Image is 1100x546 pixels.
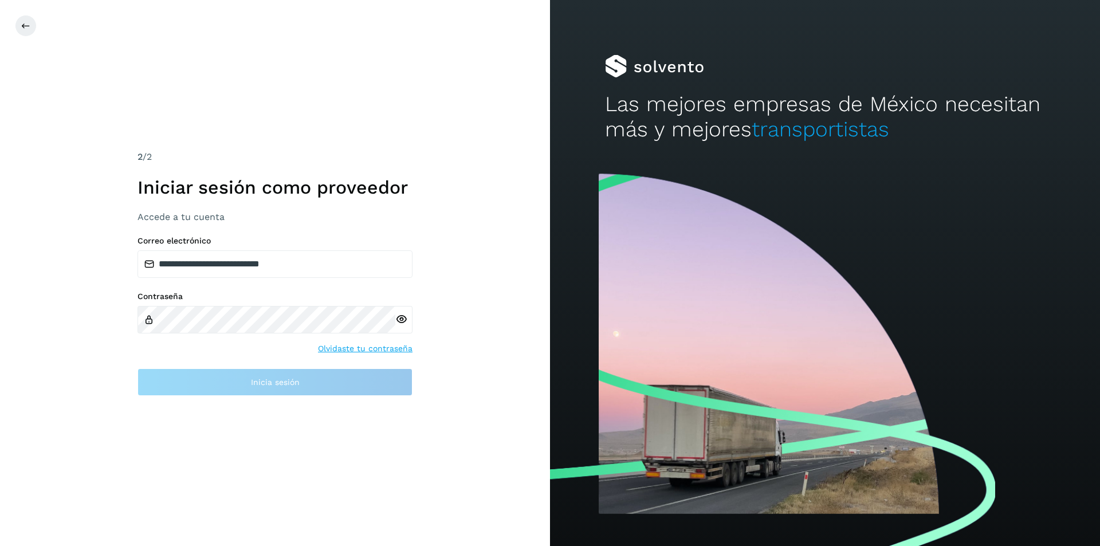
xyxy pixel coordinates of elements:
div: /2 [137,150,412,164]
a: Olvidaste tu contraseña [318,343,412,355]
h2: Las mejores empresas de México necesitan más y mejores [605,92,1045,143]
label: Correo electrónico [137,236,412,246]
button: Inicia sesión [137,368,412,396]
span: Inicia sesión [251,378,300,386]
label: Contraseña [137,292,412,301]
span: 2 [137,151,143,162]
span: transportistas [752,117,889,142]
h1: Iniciar sesión como proveedor [137,176,412,198]
h3: Accede a tu cuenta [137,211,412,222]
